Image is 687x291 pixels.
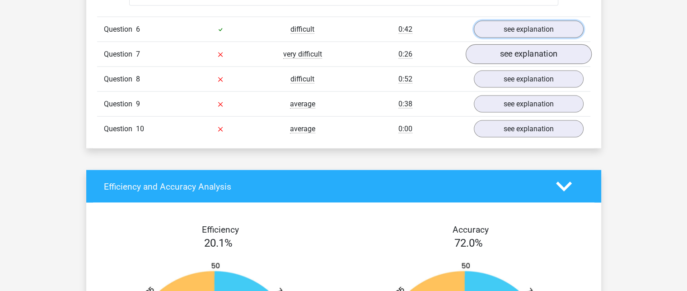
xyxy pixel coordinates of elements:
a: see explanation [474,120,584,138]
span: difficult [290,75,314,84]
span: Question [104,49,136,60]
span: 0:00 [398,124,412,134]
span: 6 [136,25,140,33]
a: see explanation [474,95,584,113]
span: average [290,100,315,109]
span: 0:26 [398,50,412,59]
span: difficult [290,25,314,34]
span: 0:52 [398,75,412,84]
span: 0:38 [398,100,412,109]
a: see explanation [474,21,584,38]
a: see explanation [465,44,591,64]
span: 9 [136,100,140,108]
h4: Accuracy [354,224,587,235]
span: Question [104,74,136,85]
span: Question [104,24,136,35]
span: 20.1% [204,237,233,249]
span: Question [104,99,136,110]
span: 7 [136,50,140,58]
h4: Efficiency [104,224,337,235]
h4: Efficiency and Accuracy Analysis [104,181,542,192]
span: 8 [136,75,140,83]
span: 10 [136,124,144,133]
a: see explanation [474,71,584,88]
span: very difficult [283,50,322,59]
span: 0:42 [398,25,412,34]
span: average [290,124,315,134]
span: Question [104,124,136,134]
span: 72.0% [454,237,483,249]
